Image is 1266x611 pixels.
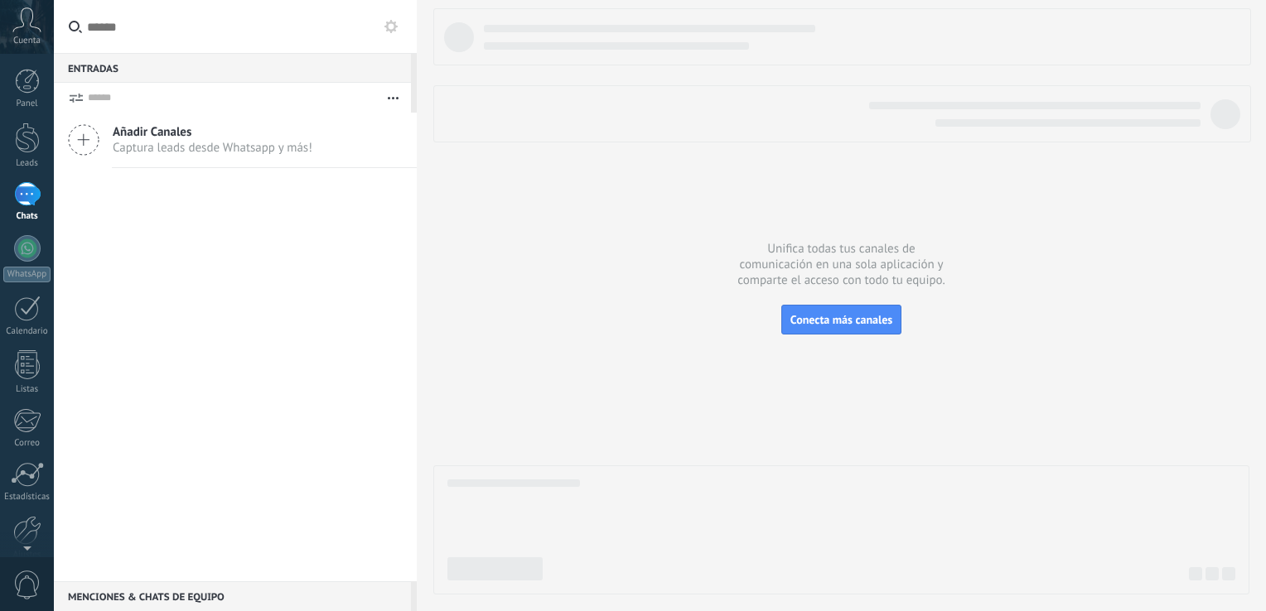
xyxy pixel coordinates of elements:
div: Estadísticas [3,492,51,503]
div: Menciones & Chats de equipo [54,581,411,611]
div: Listas [3,384,51,395]
button: Más [375,83,411,113]
span: Añadir Canales [113,124,312,140]
div: Entradas [54,53,411,83]
span: Cuenta [13,36,41,46]
div: Panel [3,99,51,109]
span: Captura leads desde Whatsapp y más! [113,140,312,156]
div: Chats [3,211,51,222]
div: Correo [3,438,51,449]
div: Leads [3,158,51,169]
div: Calendario [3,326,51,337]
div: WhatsApp [3,267,51,282]
button: Conecta más canales [781,305,901,334]
span: Conecta más canales [790,312,892,327]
